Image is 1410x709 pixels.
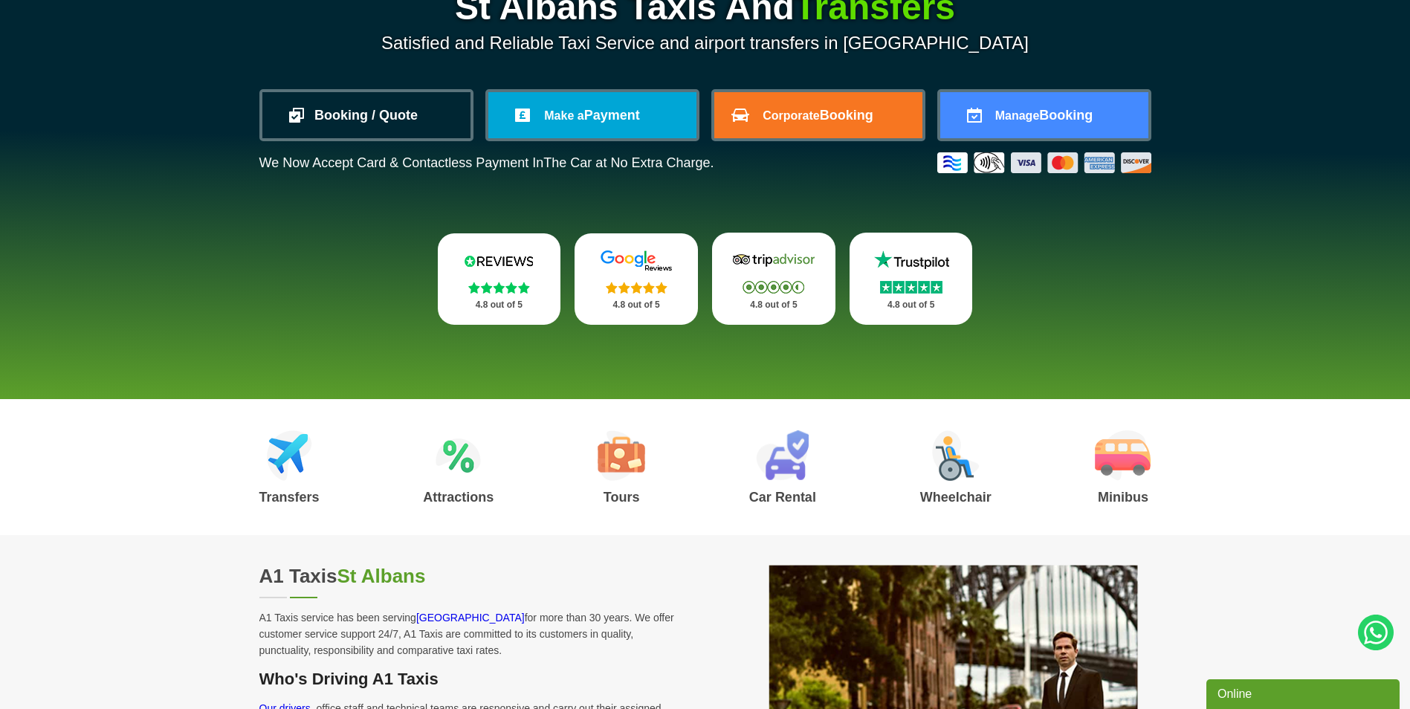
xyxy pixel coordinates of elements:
a: Google Stars 4.8 out of 5 [575,233,698,325]
p: We Now Accept Card & Contactless Payment In [259,155,714,171]
a: [GEOGRAPHIC_DATA] [416,612,525,624]
img: Stars [743,281,804,294]
iframe: chat widget [1206,676,1403,709]
span: Manage [995,109,1040,122]
h3: Tours [598,491,645,504]
span: Corporate [763,109,819,122]
a: Tripadvisor Stars 4.8 out of 5 [712,233,835,325]
a: Trustpilot Stars 4.8 out of 5 [850,233,973,325]
a: CorporateBooking [714,92,922,138]
img: Stars [468,282,530,294]
img: Credit And Debit Cards [937,152,1151,173]
p: 4.8 out of 5 [866,296,957,314]
img: Airport Transfers [267,430,312,481]
img: Stars [880,281,942,294]
img: Trustpilot [867,249,956,271]
img: Stars [606,282,667,294]
a: Make aPayment [488,92,696,138]
span: Make a [544,109,583,122]
img: Car Rental [756,430,809,481]
img: Tripadvisor [729,249,818,271]
span: The Car at No Extra Charge. [543,155,714,170]
a: Booking / Quote [262,92,470,138]
p: 4.8 out of 5 [728,296,819,314]
img: Wheelchair [932,430,980,481]
a: Reviews.io Stars 4.8 out of 5 [438,233,561,325]
h2: A1 Taxis [259,565,688,588]
p: 4.8 out of 5 [454,296,545,314]
p: Satisfied and Reliable Taxi Service and airport transfers in [GEOGRAPHIC_DATA] [259,33,1151,54]
h3: Transfers [259,491,320,504]
h3: Who's Driving A1 Taxis [259,670,688,689]
h3: Attractions [423,491,494,504]
a: ManageBooking [940,92,1148,138]
img: Minibus [1095,430,1151,481]
h3: Minibus [1095,491,1151,504]
img: Attractions [436,430,481,481]
span: St Albans [337,565,426,587]
p: A1 Taxis service has been serving for more than 30 years. We offer customer service support 24/7,... [259,609,688,658]
h3: Car Rental [749,491,816,504]
img: Reviews.io [454,250,543,272]
img: Google [592,250,681,272]
p: 4.8 out of 5 [591,296,682,314]
h3: Wheelchair [920,491,992,504]
img: Tours [598,430,645,481]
